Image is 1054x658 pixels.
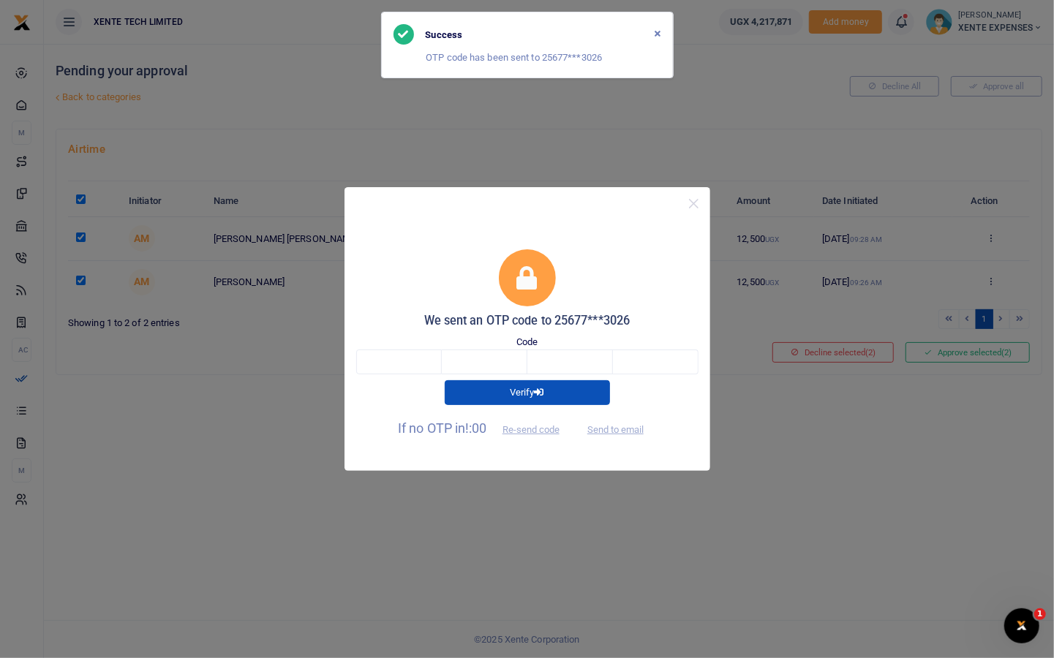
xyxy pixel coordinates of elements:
label: Code [516,335,538,349]
button: Close [655,28,661,40]
h5: We sent an OTP code to 25677***3026 [356,314,699,328]
button: Verify [445,380,610,405]
button: Close [683,193,704,214]
p: OTP code has been sent to 25677***3026 [426,50,660,66]
h6: Success [426,29,463,41]
span: !:00 [465,420,486,436]
span: If no OTP in [398,420,572,436]
iframe: Intercom live chat [1004,608,1039,643]
span: 1 [1034,608,1046,620]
